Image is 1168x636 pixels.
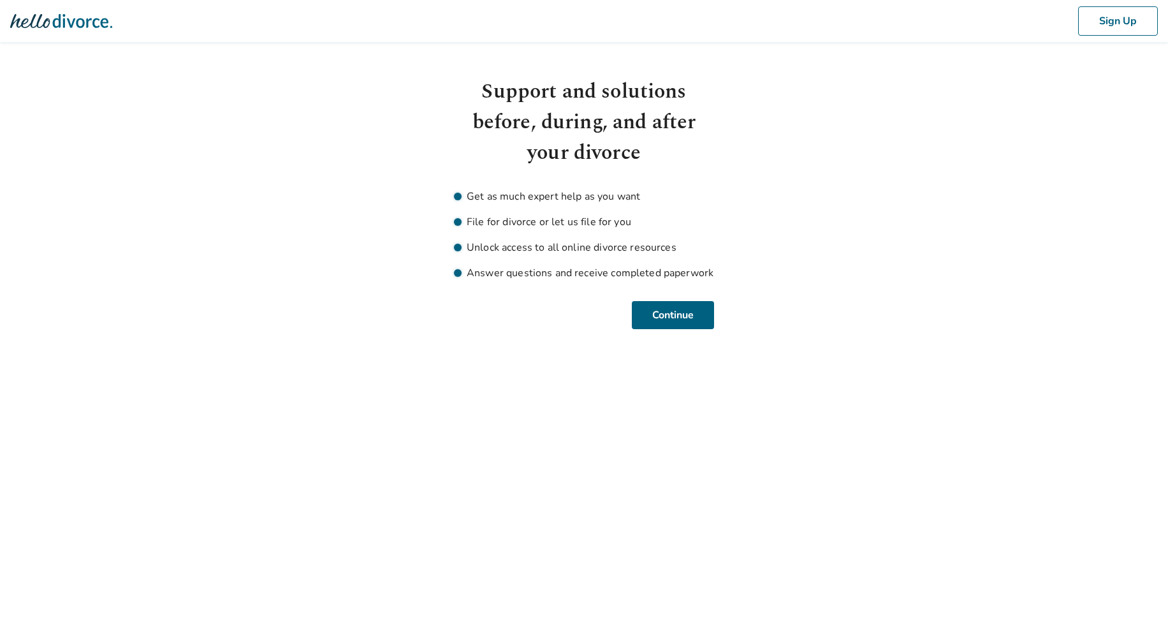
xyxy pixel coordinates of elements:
[454,265,714,281] li: Answer questions and receive completed paperwork
[454,240,714,255] li: Unlock access to all online divorce resources
[1078,6,1158,36] button: Sign Up
[10,8,112,34] img: Hello Divorce Logo
[454,77,714,168] h1: Support and solutions before, during, and after your divorce
[454,189,714,204] li: Get as much expert help as you want
[632,301,714,329] button: Continue
[454,214,714,230] li: File for divorce or let us file for you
